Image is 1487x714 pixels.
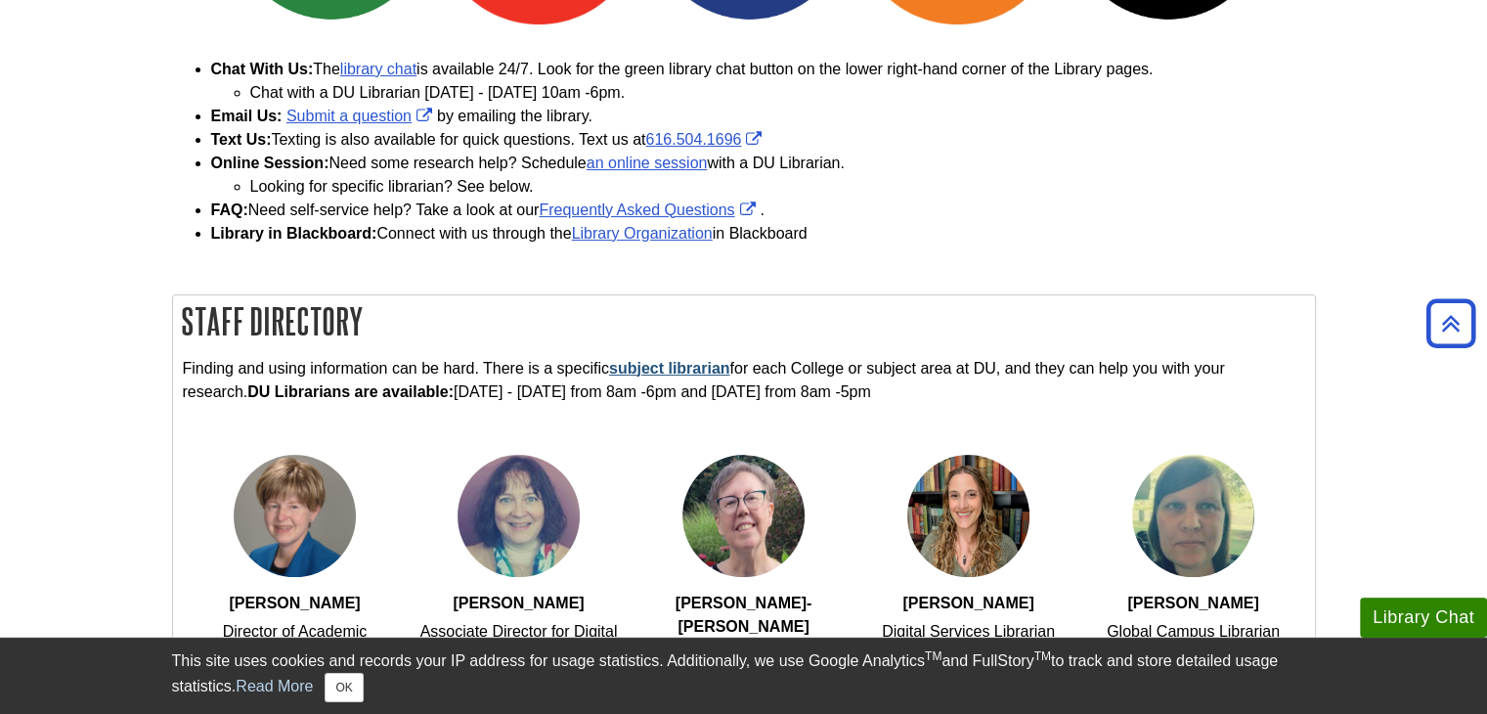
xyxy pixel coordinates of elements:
strong: [PERSON_NAME] [453,595,584,611]
a: subject librarian [609,360,730,377]
a: Link opens in new window [645,131,766,148]
li: Need self-service help? Take a look at our . [211,199,1316,222]
li: Texting is also available for quick questions. Text us at [211,128,1316,152]
strong: [PERSON_NAME] [1127,595,1258,611]
a: Link opens in new window [539,201,760,218]
strong: Library in Blackboard: [211,225,377,242]
p: Finding and using information can be hard. There is a specific for each College or subject area a... [183,357,1305,404]
button: Library Chat [1360,598,1487,638]
strong: Online Session: [211,155,329,171]
h2: Staff Directory [173,295,1315,347]
b: Email Us: [211,108,283,124]
li: Connect with us through the in Blackboard [211,222,1316,245]
a: Back to Top [1420,310,1482,336]
li: The is available 24/7. Look for the green library chat button on the lower right-hand corner of t... [211,58,1316,105]
li: Need some research help? Schedule with a DU Librarian. [211,152,1316,199]
b: Chat With Us: [211,61,314,77]
a: Read More [236,678,313,694]
strong: DU Librarians are available: [247,383,454,400]
a: Link opens in new window [286,108,437,124]
li: Director of Academic Success Services [195,620,395,667]
a: an online session [587,155,708,171]
button: Close [325,673,363,702]
li: Digital Services Librarian [882,620,1055,644]
sup: TM [925,649,941,663]
li: Looking for specific librarian? See below. [250,175,1316,199]
li: Global Campus Librarian [1107,620,1280,644]
li: Chat with a DU Librarian [DATE] - [DATE] 10am -6pm. [250,81,1316,105]
a: Library Organization [572,225,713,242]
strong: [PERSON_NAME] [229,595,360,611]
li: Associate Director for Digital Library Services [417,620,620,667]
div: This site uses cookies and records your IP address for usage statistics. Additionally, we use Goo... [172,649,1316,702]
span: [PERSON_NAME] [902,595,1033,611]
strong: [PERSON_NAME]-[PERSON_NAME] [676,595,812,635]
strong: FAQ: [211,201,248,218]
strong: Text Us: [211,131,272,148]
li: by emailing the library. [211,105,1316,128]
sup: TM [1034,649,1051,663]
a: library chat [340,61,416,77]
